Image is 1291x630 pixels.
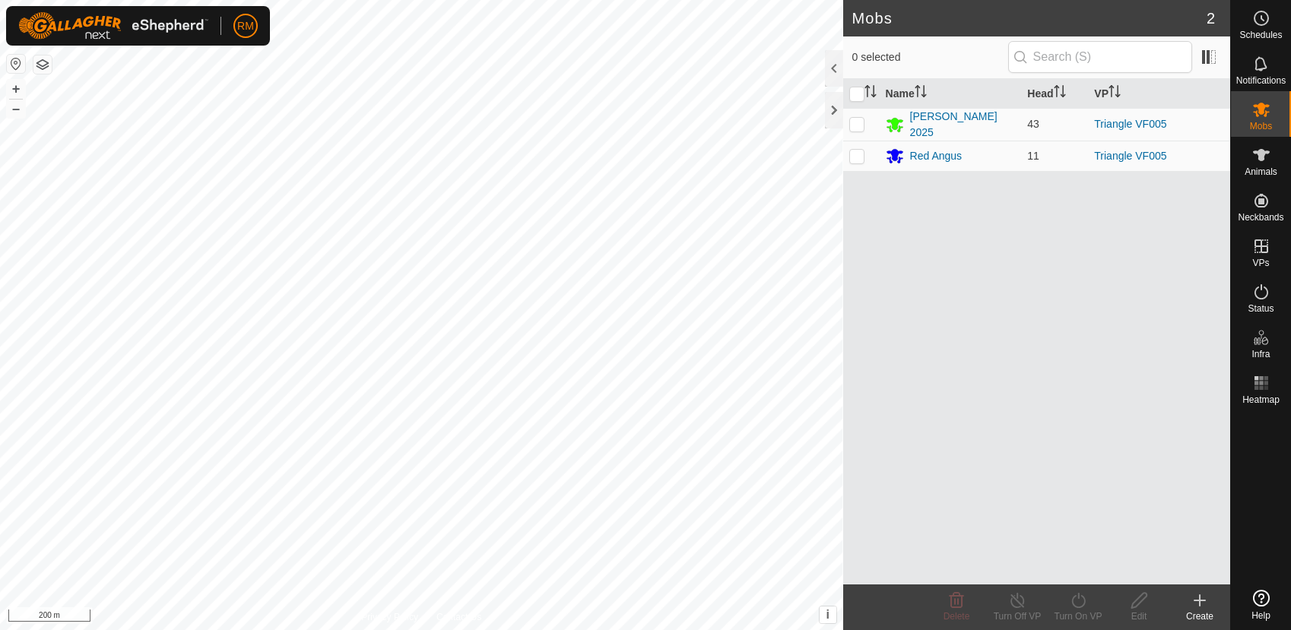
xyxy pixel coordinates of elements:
input: Search (S) [1008,41,1192,73]
span: i [826,608,829,621]
button: Map Layers [33,55,52,74]
button: + [7,80,25,98]
p-sorticon: Activate to sort [864,87,877,100]
p-sorticon: Activate to sort [915,87,927,100]
span: 2 [1207,7,1215,30]
span: Neckbands [1238,213,1283,222]
span: Mobs [1250,122,1272,131]
span: Notifications [1236,76,1286,85]
span: 11 [1027,150,1039,162]
span: Schedules [1239,30,1282,40]
div: Edit [1109,609,1169,623]
div: Create [1169,609,1230,623]
button: i [820,606,836,623]
span: Heatmap [1242,395,1280,404]
a: Contact Us [436,610,481,624]
div: [PERSON_NAME] 2025 [910,109,1016,141]
div: Turn Off VP [987,609,1048,623]
a: Help [1231,584,1291,626]
a: Triangle VF005 [1094,150,1166,162]
span: Animals [1245,167,1277,176]
span: Delete [944,611,970,622]
a: Privacy Policy [361,610,418,624]
span: RM [237,18,254,34]
h2: Mobs [852,9,1207,27]
button: Reset Map [7,55,25,73]
th: Head [1021,79,1088,109]
th: VP [1088,79,1230,109]
div: Turn On VP [1048,609,1109,623]
th: Name [880,79,1022,109]
button: – [7,100,25,118]
a: Triangle VF005 [1094,118,1166,130]
span: Help [1251,611,1270,620]
img: Gallagher Logo [18,12,208,40]
span: 0 selected [852,49,1008,65]
p-sorticon: Activate to sort [1054,87,1066,100]
span: 43 [1027,118,1039,130]
span: Status [1248,304,1274,313]
span: VPs [1252,258,1269,268]
p-sorticon: Activate to sort [1109,87,1121,100]
div: Red Angus [910,148,963,164]
span: Infra [1251,350,1270,359]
